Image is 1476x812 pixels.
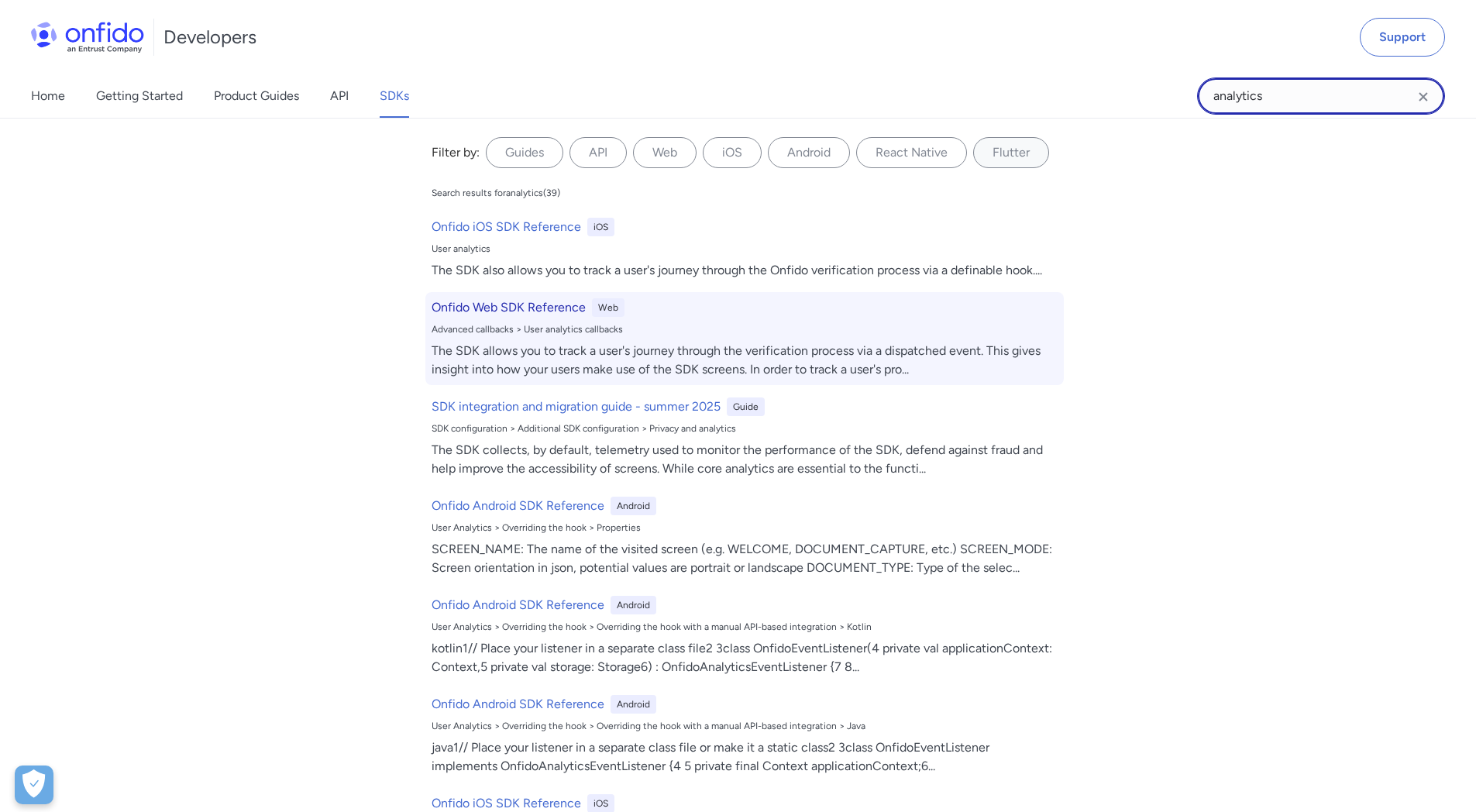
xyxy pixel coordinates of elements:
div: User Analytics > Overriding the hook > Overriding the hook with a manual API-based integration > ... [432,720,1058,732]
h6: Onfido Web SDK Reference [432,298,586,317]
div: iOS [587,218,614,236]
img: Onfido Logo [31,22,144,53]
div: Search results for analytics ( 39 ) [432,187,560,199]
div: The SDK collects, by default, telemetry used to monitor the performance of the SDK, defend agains... [432,441,1058,478]
a: Getting Started [96,74,183,118]
a: Product Guides [214,74,299,118]
div: SDK configuration > Additional SDK configuration > Privacy and analytics [432,422,1058,435]
div: Web [592,298,624,317]
label: API [569,137,627,168]
div: Android [611,596,656,614]
div: User analytics [432,243,1058,255]
a: API [330,74,349,118]
h6: Onfido Android SDK Reference [432,596,604,614]
div: The SDK also allows you to track a user's journey through the Onfido verification process via a d... [432,261,1058,280]
svg: Clear search field button [1414,88,1433,106]
div: Filter by: [432,143,480,162]
div: Cookie Preferences [15,766,53,804]
div: User Analytics > Overriding the hook > Overriding the hook with a manual API-based integration > ... [432,621,1058,633]
a: Onfido iOS SDK ReferenceiOSUser analyticsThe SDK also allows you to track a user's journey throug... [425,212,1064,286]
a: SDKs [380,74,409,118]
input: Onfido search input field [1197,77,1445,115]
div: User Analytics > Overriding the hook > Properties [432,521,1058,534]
h6: Onfido Android SDK Reference [432,497,604,515]
button: Open Preferences [15,766,53,804]
div: Guide [727,397,765,416]
h1: Developers [163,25,256,50]
a: Onfido Android SDK ReferenceAndroidUser Analytics > Overriding the hook > Overriding the hook wit... [425,689,1064,782]
div: java1// Place your listener in a separate class file or make it a static class2 3class OnfidoEven... [432,738,1058,776]
label: Android [768,137,850,168]
h6: Onfido Android SDK Reference [432,695,604,714]
h6: Onfido iOS SDK Reference [432,218,581,236]
div: The SDK allows you to track a user's journey through the verification process via a dispatched ev... [432,342,1058,379]
label: React Native [856,137,967,168]
label: Guides [486,137,563,168]
a: Onfido Android SDK ReferenceAndroidUser Analytics > Overriding the hook > Overriding the hook wit... [425,590,1064,683]
h6: SDK integration and migration guide - summer 2025 [432,397,721,416]
div: kotlin1// Place your listener in a separate class file2 3class OnfidoEventListener(4 private val ... [432,639,1058,676]
div: SCREEN_NAME: The name of the visited screen (e.g. WELCOME, DOCUMENT_CAPTURE, etc.) SCREEN_MODE: S... [432,540,1058,577]
div: Android [611,695,656,714]
a: Onfido Web SDK ReferenceWebAdvanced callbacks > User analytics callbacksThe SDK allows you to tra... [425,292,1064,385]
label: iOS [703,137,762,168]
a: Support [1360,18,1445,57]
label: Flutter [973,137,1049,168]
div: Android [611,497,656,515]
a: Onfido Android SDK ReferenceAndroidUser Analytics > Overriding the hook > PropertiesSCREEN_NAME: ... [425,490,1064,583]
div: Advanced callbacks > User analytics callbacks [432,323,1058,335]
label: Web [633,137,697,168]
a: SDK integration and migration guide - summer 2025GuideSDK configuration > Additional SDK configur... [425,391,1064,484]
a: Home [31,74,65,118]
